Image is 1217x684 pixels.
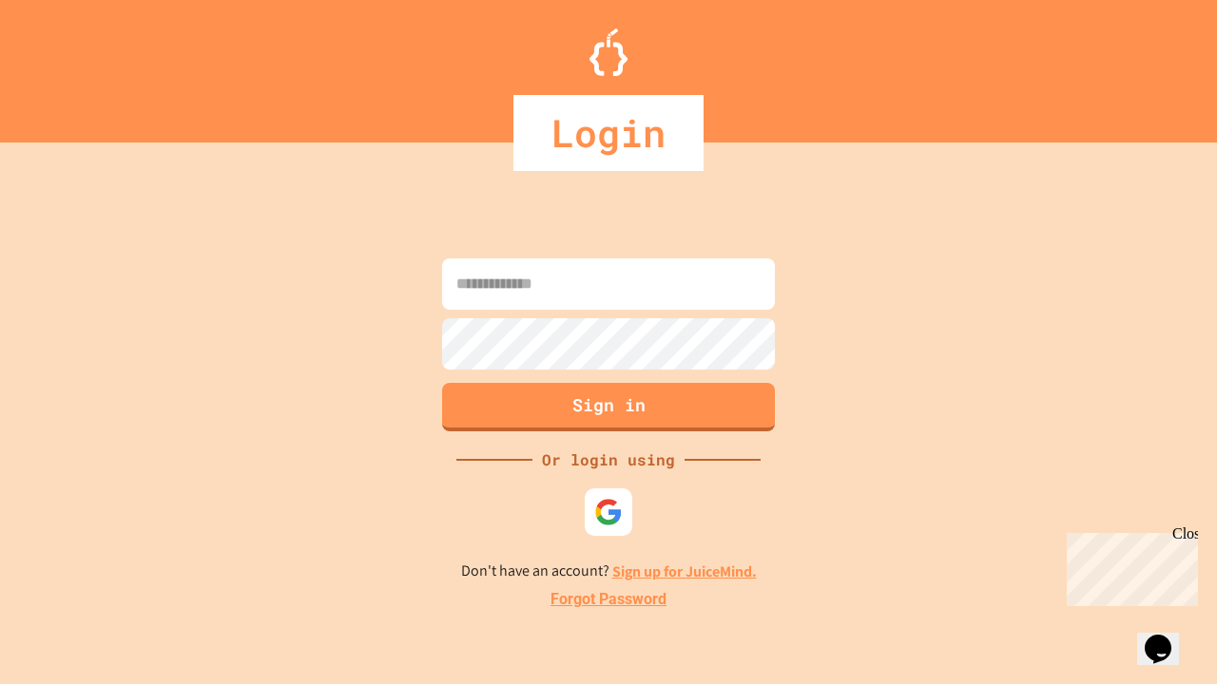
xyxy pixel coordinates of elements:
a: Forgot Password [551,588,666,611]
iframe: chat widget [1059,525,1198,606]
div: Or login using [532,448,685,471]
iframe: chat widget [1137,608,1198,665]
img: Logo.svg [589,28,628,76]
button: Sign in [442,383,775,431]
a: Sign up for JuiceMind. [612,561,757,581]
p: Don't have an account? [461,560,757,583]
div: Login [513,95,704,171]
div: Chat with us now!Close [8,8,131,121]
img: google-icon.svg [594,498,623,526]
